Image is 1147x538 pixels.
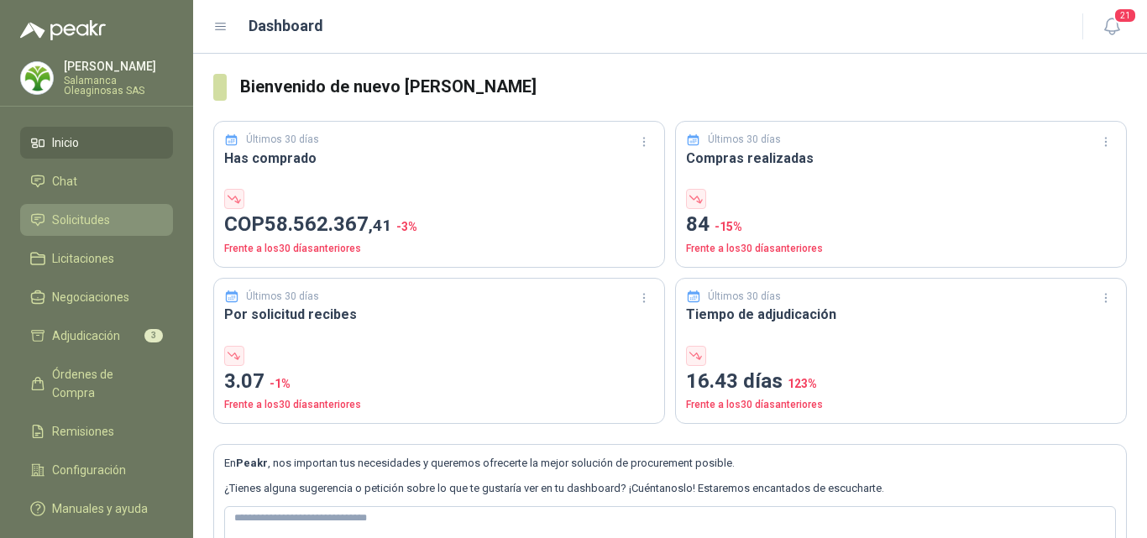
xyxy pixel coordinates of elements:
[1113,8,1137,24] span: 21
[715,220,742,233] span: -15 %
[144,329,163,342] span: 3
[224,241,654,257] p: Frente a los 30 días anteriores
[52,365,157,402] span: Órdenes de Compra
[249,14,323,38] h1: Dashboard
[686,397,1116,413] p: Frente a los 30 días anteriores
[20,204,173,236] a: Solicitudes
[788,377,817,390] span: 123 %
[52,326,120,345] span: Adjudicación
[224,397,654,413] p: Frente a los 30 días anteriores
[21,62,53,94] img: Company Logo
[52,422,114,441] span: Remisiones
[52,499,148,518] span: Manuales y ayuda
[52,288,129,306] span: Negociaciones
[20,454,173,486] a: Configuración
[52,133,79,152] span: Inicio
[52,172,77,191] span: Chat
[686,148,1116,169] h3: Compras realizadas
[52,249,114,268] span: Licitaciones
[686,304,1116,325] h3: Tiempo de adjudicación
[52,461,126,479] span: Configuración
[246,132,319,148] p: Últimos 30 días
[52,211,110,229] span: Solicitudes
[270,377,291,390] span: -1 %
[686,209,1116,241] p: 84
[686,241,1116,257] p: Frente a los 30 días anteriores
[20,165,173,197] a: Chat
[20,243,173,274] a: Licitaciones
[369,216,391,235] span: ,41
[64,76,173,96] p: Salamanca Oleaginosas SAS
[64,60,173,72] p: [PERSON_NAME]
[708,132,781,148] p: Últimos 30 días
[236,457,268,469] b: Peakr
[20,493,173,525] a: Manuales y ayuda
[1097,12,1127,42] button: 21
[224,304,654,325] h3: Por solicitud recibes
[246,289,319,305] p: Últimos 30 días
[20,20,106,40] img: Logo peakr
[240,74,1127,100] h3: Bienvenido de nuevo [PERSON_NAME]
[686,366,1116,398] p: 16.43 días
[20,358,173,409] a: Órdenes de Compra
[708,289,781,305] p: Últimos 30 días
[20,281,173,313] a: Negociaciones
[20,415,173,447] a: Remisiones
[20,320,173,352] a: Adjudicación3
[20,127,173,159] a: Inicio
[396,220,417,233] span: -3 %
[224,148,654,169] h3: Has comprado
[264,212,391,236] span: 58.562.367
[224,366,654,398] p: 3.07
[224,455,1116,472] p: En , nos importan tus necesidades y queremos ofrecerte la mejor solución de procurement posible.
[224,209,654,241] p: COP
[224,480,1116,497] p: ¿Tienes alguna sugerencia o petición sobre lo que te gustaría ver en tu dashboard? ¡Cuéntanoslo! ...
